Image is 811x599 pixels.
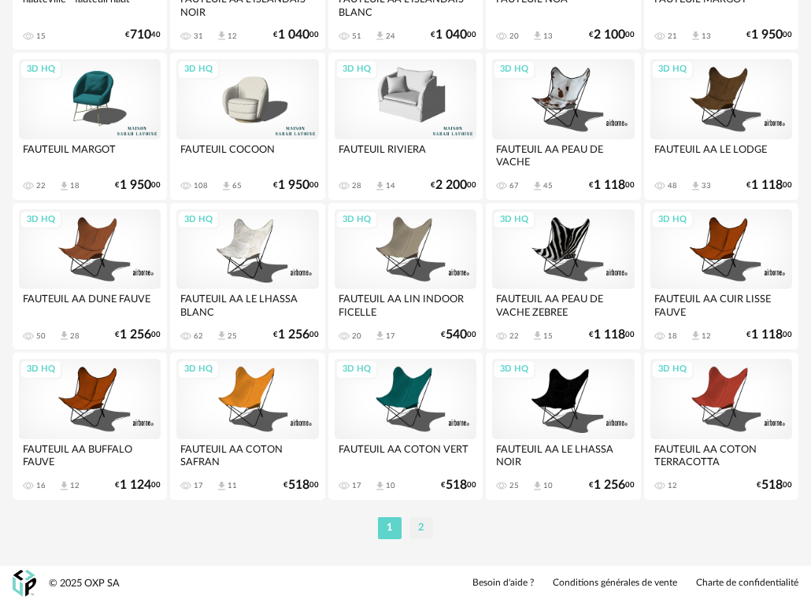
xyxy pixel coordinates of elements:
[594,30,625,40] span: 2 100
[278,330,309,340] span: 1 256
[435,30,467,40] span: 1 040
[58,480,70,492] span: Download icon
[288,480,309,490] span: 518
[36,481,46,490] div: 16
[194,31,203,41] div: 31
[374,480,386,492] span: Download icon
[130,30,151,40] span: 710
[335,439,476,471] div: FAUTEUIL AA COTON VERT
[36,181,46,190] div: 22
[486,203,640,349] a: 3D HQ FAUTEUIL AA PEAU DE VACHE ZEBREE 22 Download icon 15 €1 11800
[594,180,625,190] span: 1 118
[20,210,62,230] div: 3D HQ
[170,203,324,349] a: 3D HQ FAUTEUIL AA LE LHASSA BLANC 62 Download icon 25 €1 25600
[589,180,635,190] div: € 00
[120,330,151,340] span: 1 256
[177,210,220,230] div: 3D HQ
[335,60,378,79] div: 3D HQ
[177,60,220,79] div: 3D HQ
[594,330,625,340] span: 1 118
[553,577,677,590] a: Conditions générales de vente
[49,577,120,590] div: © 2025 OXP SA
[20,360,62,379] div: 3D HQ
[441,330,476,340] div: € 00
[70,331,80,341] div: 28
[177,360,220,379] div: 3D HQ
[176,139,318,171] div: FAUTEUIL COCOON
[58,180,70,192] span: Download icon
[531,480,543,492] span: Download icon
[194,181,208,190] div: 108
[386,481,395,490] div: 10
[644,53,798,199] a: 3D HQ FAUTEUIL AA LE LODGE 48 Download icon 33 €1 11800
[531,30,543,42] span: Download icon
[176,289,318,320] div: FAUTEUIL AA LE LHASSA BLANC
[20,60,62,79] div: 3D HQ
[273,180,319,190] div: € 00
[690,330,702,342] span: Download icon
[751,180,783,190] span: 1 118
[702,331,711,341] div: 12
[446,330,467,340] span: 540
[216,30,228,42] span: Download icon
[120,480,151,490] span: 1 124
[486,353,640,499] a: 3D HQ FAUTEUIL AA LE LHASSA NOIR 25 Download icon 10 €1 25600
[531,330,543,342] span: Download icon
[120,180,151,190] span: 1 950
[509,31,519,41] div: 20
[194,481,203,490] div: 17
[19,289,161,320] div: FAUTEUIL AA DUNE FAUVE
[696,577,798,590] a: Charte de confidentialité
[644,203,798,349] a: 3D HQ FAUTEUIL AA CUIR LISSE FAUVE 18 Download icon 12 €1 11800
[650,439,792,471] div: FAUTEUIL AA COTON TERRACOTTA
[13,203,167,349] a: 3D HQ FAUTEUIL AA DUNE FAUVE 50 Download icon 28 €1 25600
[278,30,309,40] span: 1 040
[746,30,792,40] div: € 00
[486,53,640,199] a: 3D HQ FAUTEUIL AA PEAU DE VACHE 67 Download icon 45 €1 11800
[543,31,553,41] div: 13
[125,30,161,40] div: € 40
[216,480,228,492] span: Download icon
[273,330,319,340] div: € 00
[216,330,228,342] span: Download icon
[374,180,386,192] span: Download icon
[386,31,395,41] div: 24
[70,181,80,190] div: 18
[170,53,324,199] a: 3D HQ FAUTEUIL COCOON 108 Download icon 65 €1 95000
[335,139,476,171] div: FAUTEUIL RIVIERA
[509,331,519,341] div: 22
[374,330,386,342] span: Download icon
[328,203,483,349] a: 3D HQ FAUTEUIL AA LIN INDOOR FICELLE 20 Download icon 17 €54000
[492,139,634,171] div: FAUTEUIL AA PEAU DE VACHE
[702,31,711,41] div: 13
[650,139,792,171] div: FAUTEUIL AA LE LODGE
[374,30,386,42] span: Download icon
[531,180,543,192] span: Download icon
[194,331,203,341] div: 62
[446,480,467,490] span: 518
[58,330,70,342] span: Download icon
[543,181,553,190] div: 45
[115,330,161,340] div: € 00
[36,31,46,41] div: 15
[352,331,361,341] div: 20
[746,180,792,190] div: € 00
[668,481,677,490] div: 12
[492,439,634,471] div: FAUTEUIL AA LE LHASSA NOIR
[435,180,467,190] span: 2 200
[19,139,161,171] div: FAUTEUIL MARGOT
[543,331,553,341] div: 15
[761,480,783,490] span: 518
[644,353,798,499] a: 3D HQ FAUTEUIL AA COTON TERRACOTTA 12 €51800
[386,181,395,190] div: 14
[386,331,395,341] div: 17
[19,439,161,471] div: FAUTEUIL AA BUFFALO FAUVE
[278,180,309,190] span: 1 950
[328,53,483,199] a: 3D HQ FAUTEUIL RIVIERA 28 Download icon 14 €2 20000
[328,353,483,499] a: 3D HQ FAUTEUIL AA COTON VERT 17 Download icon 10 €51800
[668,331,677,341] div: 18
[36,331,46,341] div: 50
[228,481,237,490] div: 11
[409,517,433,539] li: 2
[589,330,635,340] div: € 00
